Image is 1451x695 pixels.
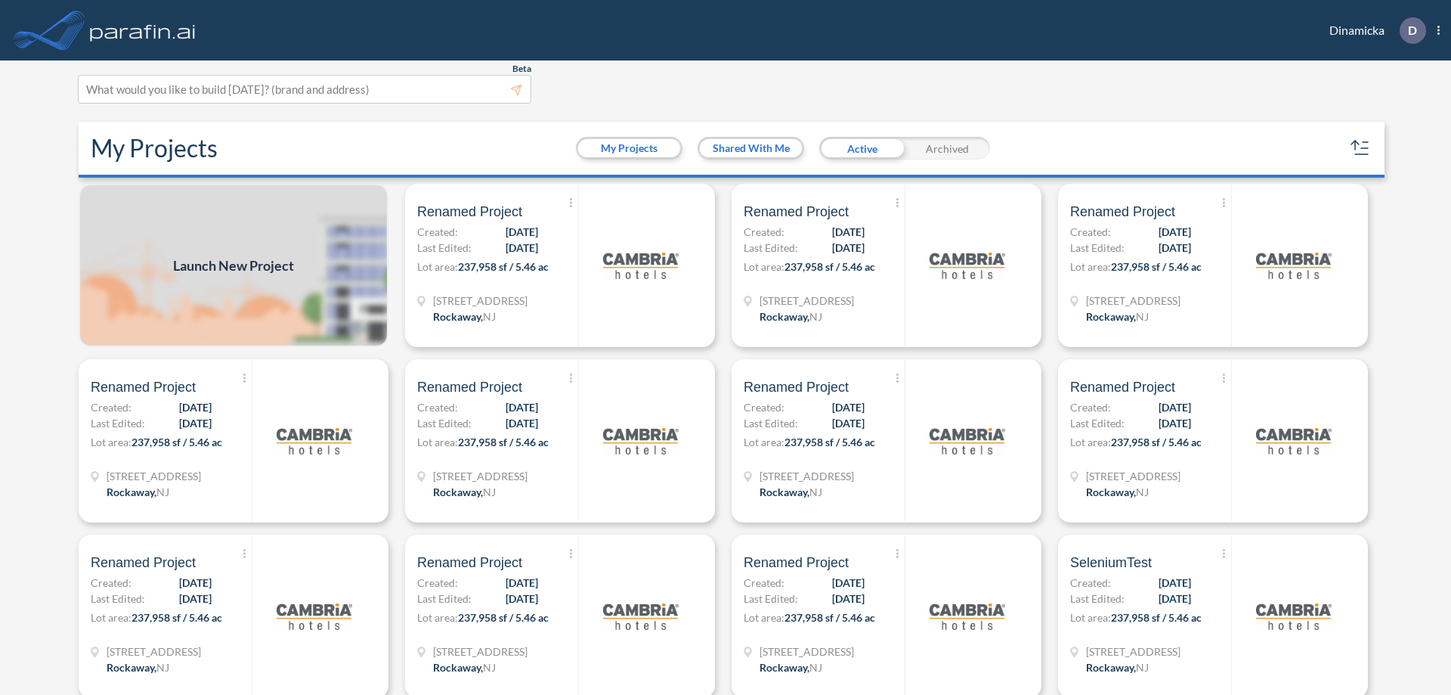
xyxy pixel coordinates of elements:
span: Lot area: [744,260,784,273]
span: [DATE] [506,224,538,240]
span: 237,958 sf / 5.46 ac [784,260,875,273]
span: Created: [417,399,458,415]
span: Last Edited: [91,591,145,607]
span: Last Edited: [417,591,472,607]
span: [DATE] [1159,591,1191,607]
span: Lot area: [744,611,784,624]
span: Created: [1070,575,1111,591]
span: NJ [483,661,496,674]
span: Renamed Project [417,203,522,221]
a: Launch New Project [79,184,388,347]
span: NJ [809,486,822,498]
span: Rockaway , [760,310,809,323]
img: logo [1256,403,1332,479]
button: My Projects [578,139,680,157]
img: logo [930,228,1005,303]
span: Lot area: [91,611,131,624]
img: logo [603,579,679,654]
span: [DATE] [506,575,538,591]
span: NJ [809,310,822,323]
span: Last Edited: [1070,240,1125,256]
span: 321 Mt Hope Ave [433,468,527,484]
span: NJ [483,486,496,498]
span: [DATE] [1159,224,1191,240]
span: NJ [1136,486,1149,498]
span: Rockaway , [107,661,156,674]
span: [DATE] [1159,399,1191,415]
span: Created: [744,575,784,591]
img: logo [603,403,679,479]
span: Lot area: [417,611,458,624]
span: [DATE] [506,591,538,607]
span: 321 Mt Hope Ave [760,293,854,309]
span: 321 Mt Hope Ave [433,644,527,659]
div: Archived [905,137,990,160]
h2: My Projects [91,134,218,163]
span: 321 Mt Hope Ave [107,468,201,484]
span: [DATE] [179,399,212,415]
span: NJ [1136,661,1149,674]
span: NJ [483,310,496,323]
img: logo [277,403,352,479]
span: 321 Mt Hope Ave [760,644,854,659]
span: Lot area: [417,260,458,273]
span: Rockaway , [1086,310,1136,323]
span: Renamed Project [91,554,196,572]
span: [DATE] [832,415,865,431]
span: Last Edited: [1070,591,1125,607]
span: [DATE] [506,240,538,256]
span: 237,958 sf / 5.46 ac [458,611,549,624]
span: Rockaway , [760,486,809,498]
span: Rockaway , [433,310,483,323]
span: 237,958 sf / 5.46 ac [1111,260,1202,273]
span: Created: [91,399,131,415]
div: Active [819,137,905,160]
span: [DATE] [832,224,865,240]
span: Renamed Project [744,378,849,396]
span: Renamed Project [1070,203,1175,221]
span: Last Edited: [744,415,798,431]
span: 237,958 sf / 5.46 ac [458,436,549,448]
span: Last Edited: [91,415,145,431]
div: Rockaway, NJ [107,659,169,675]
span: 321 Mt Hope Ave [1086,293,1180,309]
span: 237,958 sf / 5.46 ac [784,611,875,624]
span: [DATE] [1159,240,1191,256]
span: Renamed Project [417,378,522,396]
span: NJ [809,661,822,674]
span: Rockaway , [107,486,156,498]
button: sort [1348,136,1372,160]
span: [DATE] [179,415,212,431]
span: Created: [744,399,784,415]
div: Rockaway, NJ [760,309,822,324]
span: Rockaway , [760,661,809,674]
div: Dinamicka [1307,17,1440,44]
span: [DATE] [832,575,865,591]
span: [DATE] [179,591,212,607]
span: Last Edited: [417,415,472,431]
img: logo [930,579,1005,654]
span: [DATE] [506,399,538,415]
span: Beta [512,63,531,75]
span: Renamed Project [744,203,849,221]
img: logo [1256,579,1332,654]
img: add [79,184,388,347]
img: logo [603,228,679,303]
span: Lot area: [744,436,784,448]
span: NJ [156,486,169,498]
p: D [1408,23,1417,37]
span: Renamed Project [1070,378,1175,396]
span: Lot area: [1070,611,1111,624]
span: Rockaway , [1086,661,1136,674]
span: Last Edited: [744,591,798,607]
span: [DATE] [832,591,865,607]
span: 321 Mt Hope Ave [433,293,527,309]
span: [DATE] [179,575,212,591]
span: Created: [91,575,131,591]
div: Rockaway, NJ [433,659,496,675]
div: Rockaway, NJ [760,484,822,500]
span: Rockaway , [1086,486,1136,498]
span: Last Edited: [417,240,472,256]
span: 237,958 sf / 5.46 ac [131,436,222,448]
span: [DATE] [832,399,865,415]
